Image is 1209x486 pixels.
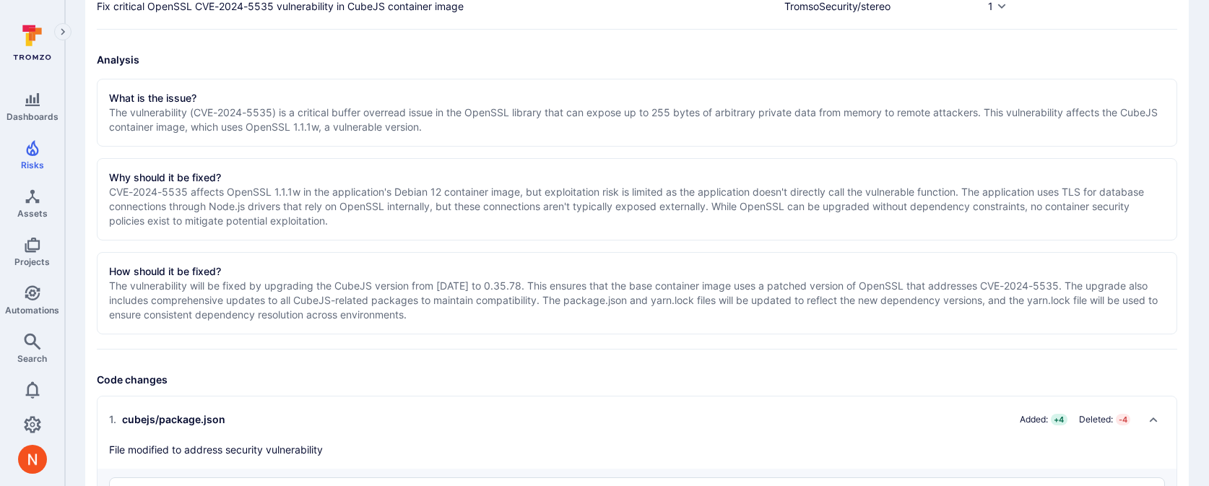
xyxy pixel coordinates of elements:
[58,26,68,38] i: Expand navigation menu
[5,305,59,316] span: Automations
[1051,414,1067,425] span: + 4
[109,412,116,427] span: 1 .
[1079,414,1113,425] span: Deleted:
[54,23,71,40] button: Expand navigation menu
[97,396,1176,469] div: Collapse
[18,445,47,474] div: Neeren Patki
[109,170,221,185] h2: Why should it be fixed?
[17,353,47,364] span: Search
[97,373,1177,387] h3: Code changes
[6,111,58,122] span: Dashboards
[97,53,1177,67] h3: Analysis
[14,256,50,267] span: Projects
[109,105,1165,134] p: The vulnerability (CVE-2024-5535) is a critical buffer overread issue in the OpenSSL library that...
[18,445,47,474] img: ACg8ocIprwjrgDQnDsNSk9Ghn5p5-B8DpAKWoJ5Gi9syOE4K59tr4Q=s96-c
[109,185,1165,228] p: CVE-2024-5535 affects OpenSSL 1.1.1w in the application's Debian 12 container image, but exploita...
[21,160,44,170] span: Risks
[109,412,225,427] div: cubejs/package.json
[109,264,221,279] h2: How should it be fixed?
[1020,414,1048,425] span: Added:
[109,443,323,457] p: File modified to address security vulnerability
[109,279,1165,322] p: The vulnerability will be fixed by upgrading the CubeJS version from [DATE] to 0.35.78. This ensu...
[109,91,196,105] h2: What is the issue?
[1116,414,1130,425] span: - 4
[17,208,48,219] span: Assets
